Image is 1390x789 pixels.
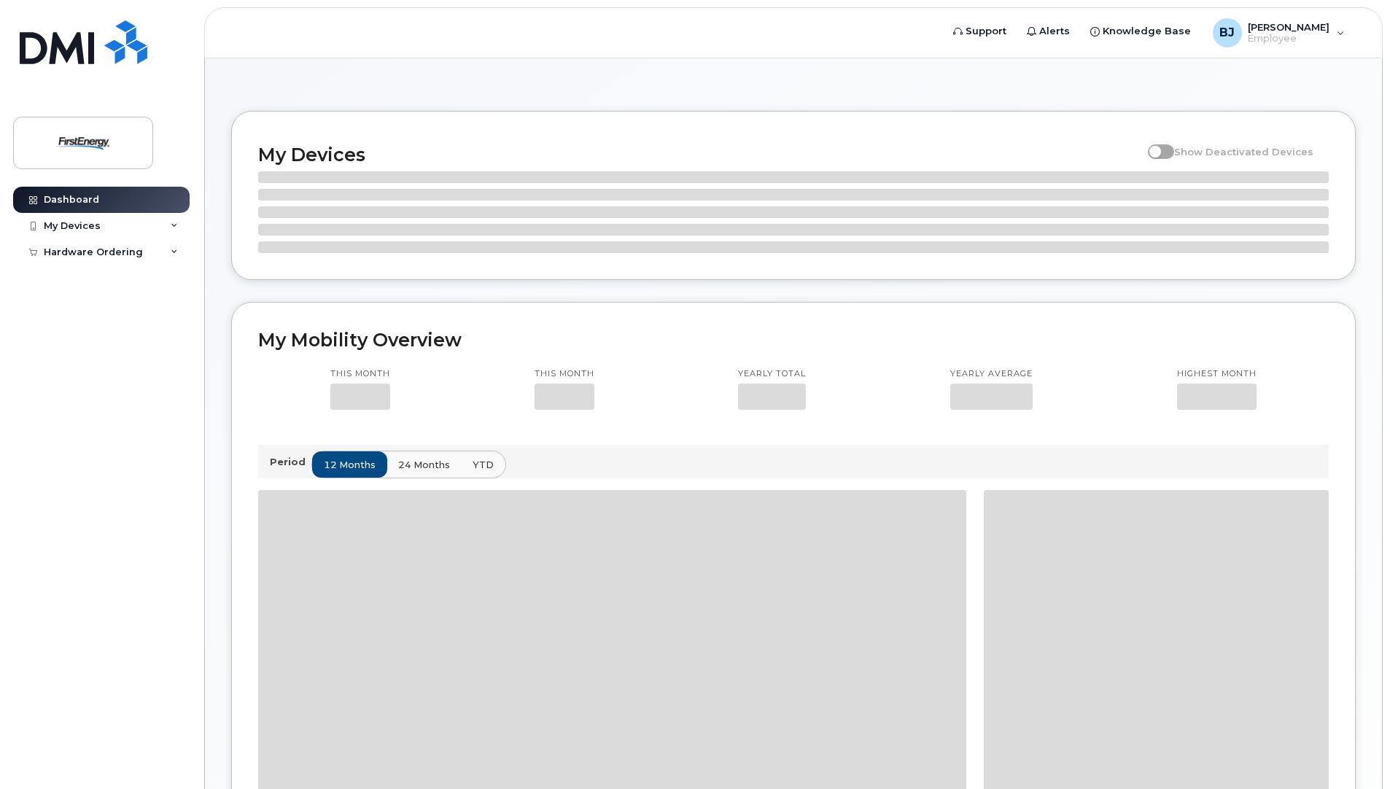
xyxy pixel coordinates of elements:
[950,368,1033,380] p: Yearly average
[1177,368,1257,380] p: Highest month
[270,455,311,469] p: Period
[330,368,390,380] p: This month
[258,144,1141,166] h2: My Devices
[1148,138,1160,149] input: Show Deactivated Devices
[473,458,494,472] span: YTD
[258,329,1329,351] h2: My Mobility Overview
[1174,146,1313,158] span: Show Deactivated Devices
[738,368,806,380] p: Yearly total
[535,368,594,380] p: This month
[398,458,450,472] span: 24 months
